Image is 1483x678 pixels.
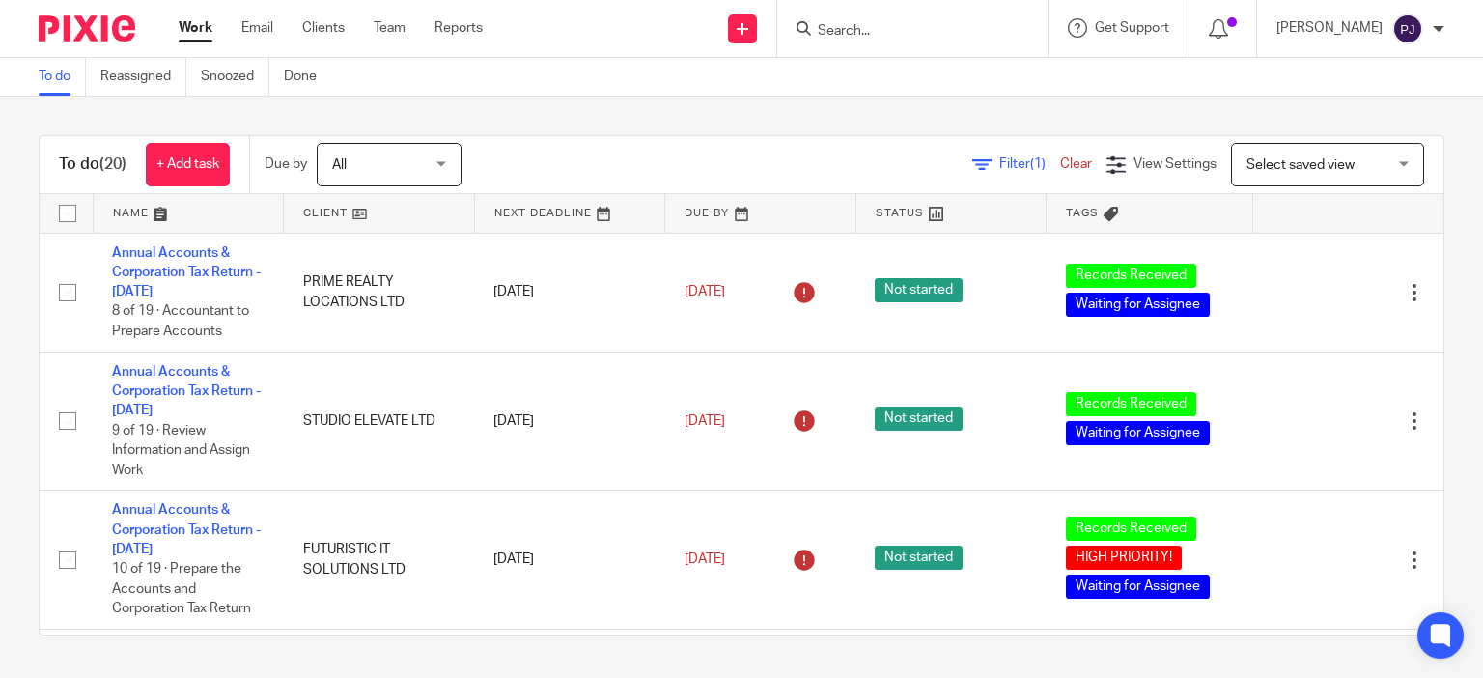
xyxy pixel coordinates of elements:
a: Annual Accounts & Corporation Tax Return - [DATE] [112,365,261,418]
span: Waiting for Assignee [1066,293,1210,317]
img: svg%3E [1392,14,1423,44]
span: Not started [875,407,963,431]
td: STUDIO ELEVATE LTD [284,352,475,491]
span: Waiting for Assignee [1066,575,1210,599]
td: PRIME REALTY LOCATIONS LTD [284,233,475,352]
span: Records Received [1066,264,1196,288]
p: Due by [265,155,307,174]
a: Work [179,18,212,38]
span: [DATE] [685,285,725,298]
td: FUTURISTIC IT SOLUTIONS LTD [284,491,475,630]
span: All [332,158,347,172]
img: Pixie [39,15,135,42]
a: Team [374,18,406,38]
a: Done [284,58,331,96]
td: [DATE] [474,233,665,352]
a: Clear [1060,157,1092,171]
span: (1) [1030,157,1046,171]
a: Reports [434,18,483,38]
a: + Add task [146,143,230,186]
span: HIGH PRIORITY! [1066,546,1182,570]
span: Select saved view [1246,158,1355,172]
span: Tags [1066,208,1099,218]
span: 10 of 19 · Prepare the Accounts and Corporation Tax Return [112,562,251,615]
span: Not started [875,278,963,302]
td: [DATE] [474,491,665,630]
a: Email [241,18,273,38]
span: Records Received [1066,392,1196,416]
span: Waiting for Assignee [1066,421,1210,445]
span: Filter [999,157,1060,171]
a: Reassigned [100,58,186,96]
span: (20) [99,156,126,172]
a: Clients [302,18,345,38]
span: [DATE] [685,414,725,428]
span: 8 of 19 · Accountant to Prepare Accounts [112,305,249,339]
a: To do [39,58,86,96]
a: Annual Accounts & Corporation Tax Return - [DATE] [112,246,261,299]
span: [DATE] [685,552,725,566]
span: View Settings [1133,157,1217,171]
a: Annual Accounts & Corporation Tax Return - [DATE] [112,503,261,556]
span: Records Received [1066,517,1196,541]
p: [PERSON_NAME] [1276,18,1383,38]
input: Search [816,23,990,41]
a: Snoozed [201,58,269,96]
span: Not started [875,546,963,570]
span: 9 of 19 · Review Information and Assign Work [112,424,250,477]
h1: To do [59,155,126,175]
td: [DATE] [474,352,665,491]
span: Get Support [1095,21,1169,35]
